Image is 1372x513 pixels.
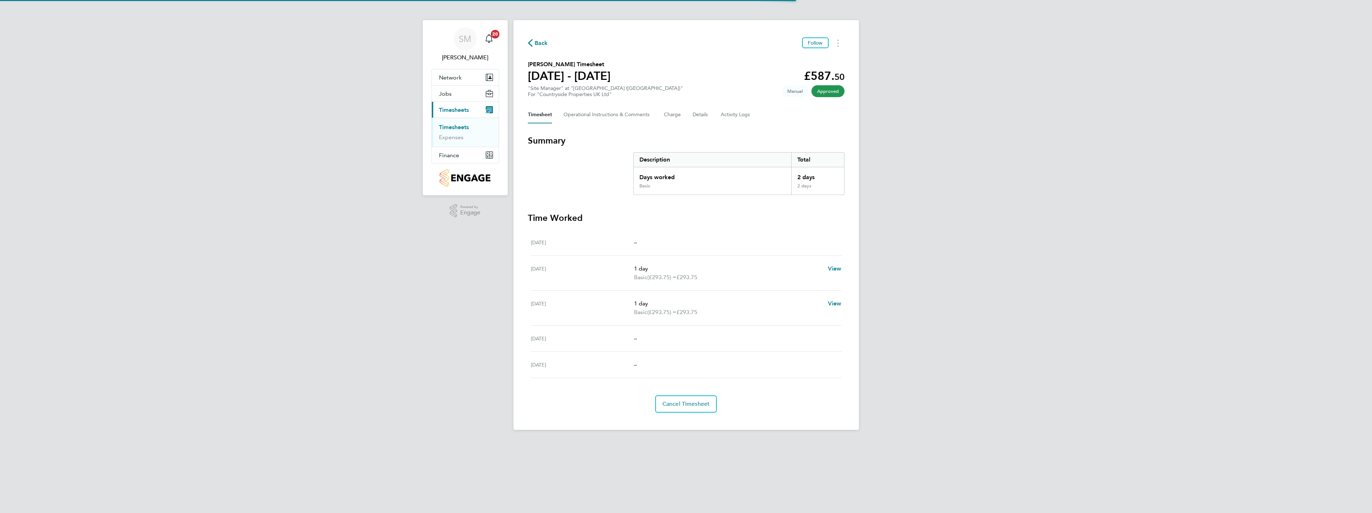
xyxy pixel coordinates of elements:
button: Back [528,38,548,47]
button: Operational Instructions & Comments [563,106,652,123]
button: Details [693,106,709,123]
div: [DATE] [531,334,634,343]
h2: [PERSON_NAME] Timesheet [528,60,611,69]
span: Basic [634,273,647,282]
span: SM [459,34,471,44]
div: Total [791,153,844,167]
a: SM[PERSON_NAME] [431,27,499,62]
button: Network [432,69,499,85]
span: (£293.75) = [647,309,676,315]
span: 50 [834,72,845,82]
a: Go to home page [431,169,499,187]
div: 2 days [791,167,844,183]
div: Description [634,153,792,167]
span: Timesheets [439,106,469,113]
div: "Site Manager" at "[GEOGRAPHIC_DATA] ([GEOGRAPHIC_DATA])" [528,85,683,97]
h3: Time Worked [528,212,845,224]
span: View [828,265,842,272]
a: Powered byEngage [450,204,480,218]
span: Basic [634,308,647,317]
span: View [828,300,842,307]
div: [DATE] [531,264,634,282]
span: This timesheet was manually created. [782,85,809,97]
img: countryside-properties-logo-retina.png [440,169,490,187]
a: Expenses [439,134,463,141]
div: Basic [639,183,650,189]
span: £293.75 [676,274,697,281]
span: Jobs [439,90,452,97]
a: 20 [482,27,496,50]
span: Back [535,39,548,47]
span: Engage [460,210,480,216]
div: For "Countryside Properties UK Ltd" [528,91,683,97]
button: Charge [664,106,681,123]
span: Shaun McGrenra [431,53,499,62]
button: Cancel Timesheet [655,395,717,413]
span: 20 [491,30,499,38]
p: 1 day [634,299,822,308]
button: Timesheets Menu [832,37,845,49]
section: Timesheet [528,135,845,413]
button: Timesheets [432,102,499,118]
div: Timesheets [432,118,499,147]
button: Jobs [432,86,499,101]
div: [DATE] [531,299,634,317]
span: Network [439,74,462,81]
span: – [634,335,637,342]
h3: Summary [528,135,845,146]
p: 1 day [634,264,822,273]
div: [DATE] [531,238,634,247]
span: – [634,239,637,246]
button: Activity Logs [721,106,751,123]
a: View [828,299,842,308]
span: – [634,361,637,368]
div: 2 days [791,183,844,195]
div: Days worked [634,167,792,183]
span: (£293.75) = [647,274,676,281]
span: Cancel Timesheet [662,400,710,408]
h1: [DATE] - [DATE] [528,69,611,83]
a: View [828,264,842,273]
span: £293.75 [676,309,697,315]
button: Follow [802,37,829,48]
app-decimal: £587. [804,69,845,83]
div: [DATE] [531,360,634,369]
button: Finance [432,147,499,163]
span: Follow [808,40,823,46]
span: Finance [439,152,459,159]
button: Timesheet [528,106,552,123]
a: Timesheets [439,124,469,131]
span: Powered by [460,204,480,210]
span: This timesheet has been approved. [811,85,845,97]
div: Summary [633,152,845,195]
nav: Main navigation [423,20,508,195]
